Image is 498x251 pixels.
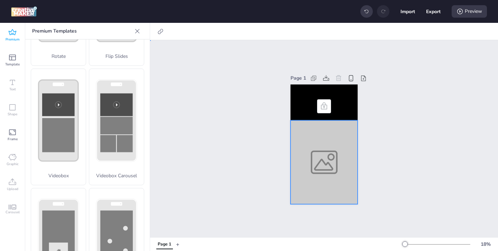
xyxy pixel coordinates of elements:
span: Template [5,62,20,67]
p: Videobox [31,172,86,179]
p: Flip Slides [89,53,144,60]
div: Preview [452,5,487,18]
p: Premium Templates [32,23,132,39]
span: Frame [8,136,18,142]
p: Rotate [31,53,86,60]
span: Premium [6,37,20,42]
button: Import [400,4,415,19]
p: Videobox Carousel [89,172,144,179]
div: 18 % [477,241,494,248]
img: logo Creative Maker [11,6,37,17]
div: Page 1 [158,241,171,248]
div: Tabs [153,238,176,250]
button: Export [426,4,441,19]
span: Graphic [7,161,19,167]
button: + [176,238,179,250]
span: Text [9,87,16,92]
div: Page 1 [290,74,306,82]
span: Shape [8,111,17,117]
span: Upload [7,186,18,192]
span: Carousel [6,209,20,215]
